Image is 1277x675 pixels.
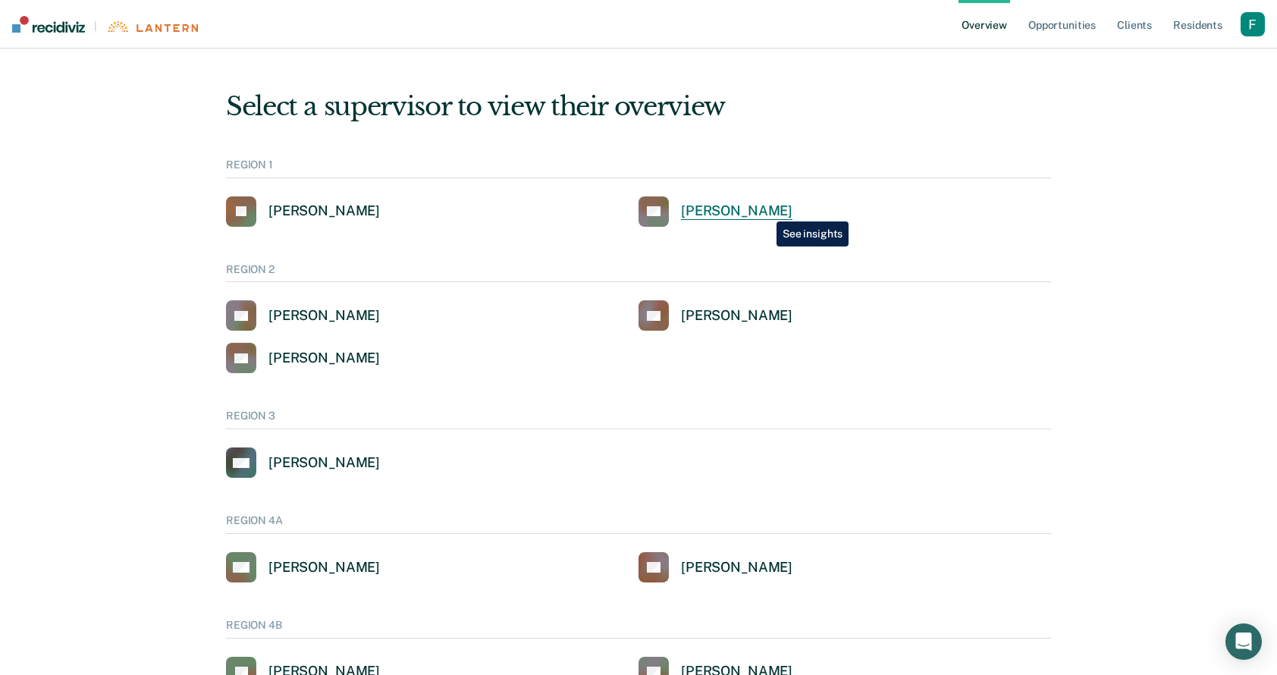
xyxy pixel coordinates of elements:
div: REGION 4A [226,514,1051,534]
div: REGION 3 [226,410,1051,429]
div: REGION 1 [226,159,1051,178]
div: [PERSON_NAME] [681,559,792,576]
div: [PERSON_NAME] [268,350,380,367]
a: [PERSON_NAME] [226,447,380,478]
div: Select a supervisor to view their overview [226,91,1051,122]
a: [PERSON_NAME] [226,552,380,582]
div: [PERSON_NAME] [681,202,792,220]
a: [PERSON_NAME] [638,196,792,227]
a: | [12,16,198,33]
a: [PERSON_NAME] [638,300,792,331]
span: | [85,20,106,33]
div: [PERSON_NAME] [268,559,380,576]
div: [PERSON_NAME] [268,202,380,220]
div: [PERSON_NAME] [268,307,380,325]
div: [PERSON_NAME] [268,454,380,472]
img: Recidiviz [12,16,85,33]
a: [PERSON_NAME] [226,343,380,373]
div: [PERSON_NAME] [681,307,792,325]
a: [PERSON_NAME] [638,552,792,582]
img: Lantern [106,21,198,33]
div: REGION 4B [226,619,1051,639]
div: REGION 2 [226,263,1051,283]
div: Open Intercom Messenger [1225,623,1262,660]
a: [PERSON_NAME] [226,196,380,227]
a: [PERSON_NAME] [226,300,380,331]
